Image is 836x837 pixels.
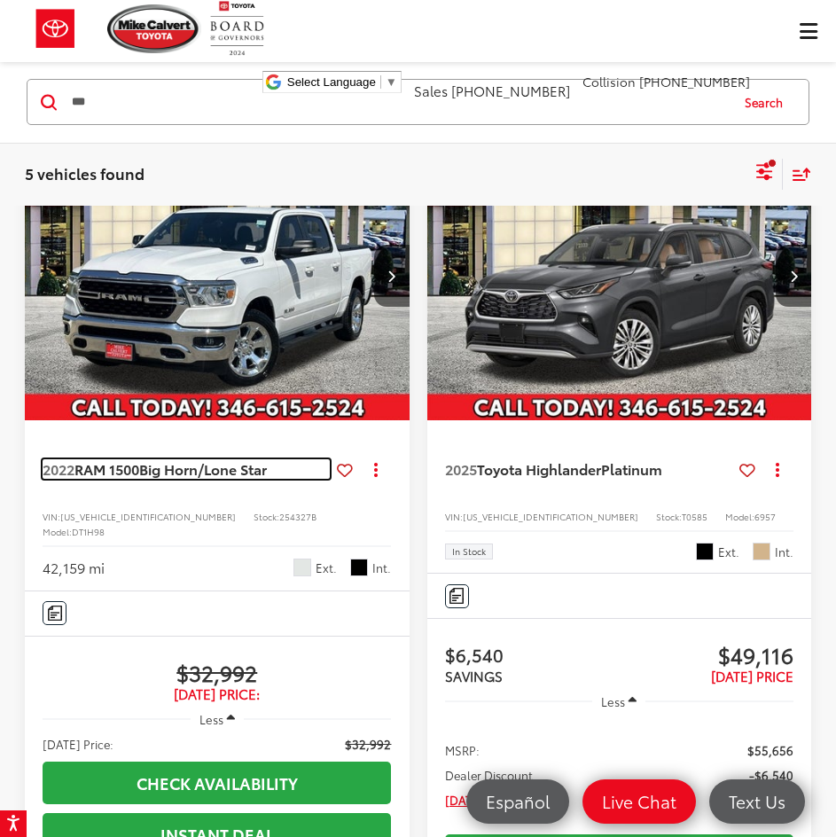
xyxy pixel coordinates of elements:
span: MSRP: [445,741,480,759]
span: Text Us [720,790,794,812]
span: [PHONE_NUMBER] [639,73,750,90]
span: DT1H98 [72,525,105,538]
span: -$6,540 [749,766,793,784]
span: Select Language [287,75,376,89]
span: Int. [775,544,793,560]
span: Less [199,711,223,727]
button: Select filters [754,157,776,192]
span: 6957 [754,510,776,523]
span: Sales [414,81,448,100]
span: ​ [380,75,381,89]
div: 2025 Toyota Highlander Platinum 0 [426,131,814,420]
span: Español [477,790,559,812]
span: VIN: [445,510,463,523]
img: Comments [449,588,464,603]
span: [DATE] Price: [445,791,516,809]
span: [US_VEHICLE_IDENTIFICATION_NUMBER] [463,510,638,523]
img: Comments [48,606,62,621]
span: Dealer Discount [445,766,533,784]
span: T0585 [682,510,707,523]
span: Ext. [718,544,739,560]
a: Select Language​ [287,75,397,89]
span: Black [350,559,368,576]
span: $6,540 [445,641,620,668]
span: [DATE] Price: [43,685,391,703]
span: Collision [582,73,636,90]
span: $32,992 [43,659,391,685]
button: Less [191,703,244,735]
span: Toyota Highlander [477,458,601,479]
a: 2025 Toyota Highlander Platinum2025 Toyota Highlander Platinum2025 Toyota Highlander Platinum2025... [426,131,814,420]
button: Less [592,685,645,717]
span: 2022 [43,458,74,479]
span: Big Horn/Lone Star [139,458,267,479]
span: 254327B [279,510,316,523]
button: Comments [445,584,469,608]
a: Español [466,779,569,824]
span: Model: [725,510,754,523]
a: Live Chat [582,779,696,824]
span: [US_VEHICLE_IDENTIFICATION_NUMBER] [60,510,236,523]
span: In Stock [452,547,486,556]
span: Black [696,543,714,560]
span: [DATE] PRICE [711,666,793,685]
a: 2022 RAM 1500 Big Horn/Lone Star2022 RAM 1500 Big Horn/Lone Star2022 RAM 1500 Big Horn/Lone Star2... [24,131,411,420]
span: dropdown dots [776,462,779,476]
button: Next image [374,245,410,307]
div: 42,159 mi [43,558,105,578]
span: Live Chat [593,790,685,812]
span: [PHONE_NUMBER] [451,81,570,100]
button: Select sort value [783,159,811,190]
button: Actions [762,454,793,485]
a: Text Us [709,779,805,824]
span: dropdown dots [374,462,378,476]
span: $49,116 [619,641,793,668]
span: Platinum [601,458,662,479]
a: 2022RAM 1500Big Horn/Lone Star [43,459,330,479]
img: 2025 Toyota Highlander Platinum [426,131,814,421]
span: $32,992 [345,735,391,753]
span: RAM 1500 [74,458,139,479]
button: Next image [776,245,811,307]
img: Mike Calvert Toyota [107,4,201,53]
span: $55,656 [747,741,793,759]
span: VIN: [43,510,60,523]
div: 2022 RAM 1500 Big Horn/Lone Star 0 [24,131,411,420]
span: Glazed Caramel Lth [753,543,770,560]
span: 5 vehicles found [25,162,145,184]
span: Ext. [316,559,337,576]
span: Model: [43,525,72,538]
a: Check Availability [43,762,391,804]
span: Stock: [656,510,682,523]
span: Int. [372,559,391,576]
button: Comments [43,601,66,625]
a: 2025Toyota HighlanderPlatinum [445,459,732,479]
span: Bright White Clearcoat [293,559,311,576]
img: 2022 RAM 1500 Big Horn/Lone Star [24,131,411,421]
span: Stock: [254,510,279,523]
span: 2025 [445,458,477,479]
span: [DATE] Price: [43,735,113,753]
span: ▼ [386,75,397,89]
span: SAVINGS [445,666,503,685]
button: Actions [360,454,391,485]
span: Less [601,693,625,709]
